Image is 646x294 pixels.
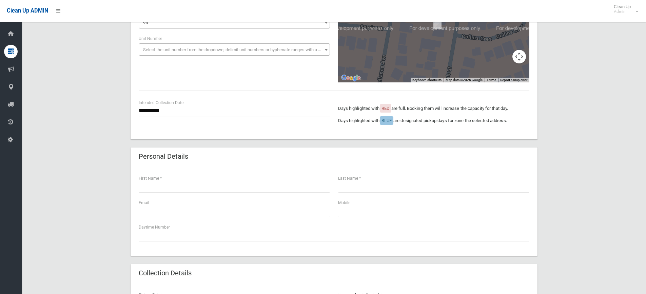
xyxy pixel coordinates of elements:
span: BLUE [381,118,392,123]
span: 96 [143,20,148,25]
img: Google [340,74,362,82]
p: Days highlighted with are designated pickup days for zone the selected address. [338,117,529,125]
span: Clean Up [610,4,638,14]
button: Map camera controls [512,50,526,63]
span: Clean Up ADMIN [7,7,48,14]
span: 96 [139,16,330,28]
span: Map data ©2025 Google [446,78,483,82]
span: RED [381,106,390,111]
span: Select the unit number from the dropdown, delimit unit numbers or hyphenate ranges with a comma [143,47,333,52]
div: 96 Saltash Street, YAGOONA NSW 2199 [433,18,442,29]
p: Days highlighted with are full. Booking them will increase the capacity for that day. [338,104,529,113]
span: 96 [140,18,328,27]
a: Terms (opens in new tab) [487,78,496,82]
button: Keyboard shortcuts [412,78,442,82]
a: Open this area in Google Maps (opens a new window) [340,74,362,82]
a: Report a map error [500,78,527,82]
header: Collection Details [131,267,200,280]
header: Personal Details [131,150,196,163]
small: Admin [614,9,631,14]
